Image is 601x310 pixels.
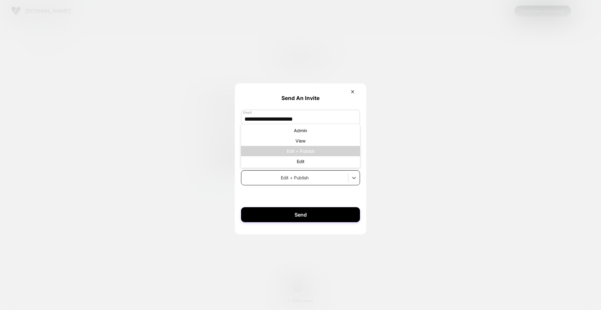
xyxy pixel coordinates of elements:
button: Send [241,207,360,222]
div: Admin [241,125,360,136]
div: View [241,136,360,146]
div: Edit [241,156,360,167]
div: Edit + Publish [241,146,360,156]
p: Send An Invite [241,95,360,101]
